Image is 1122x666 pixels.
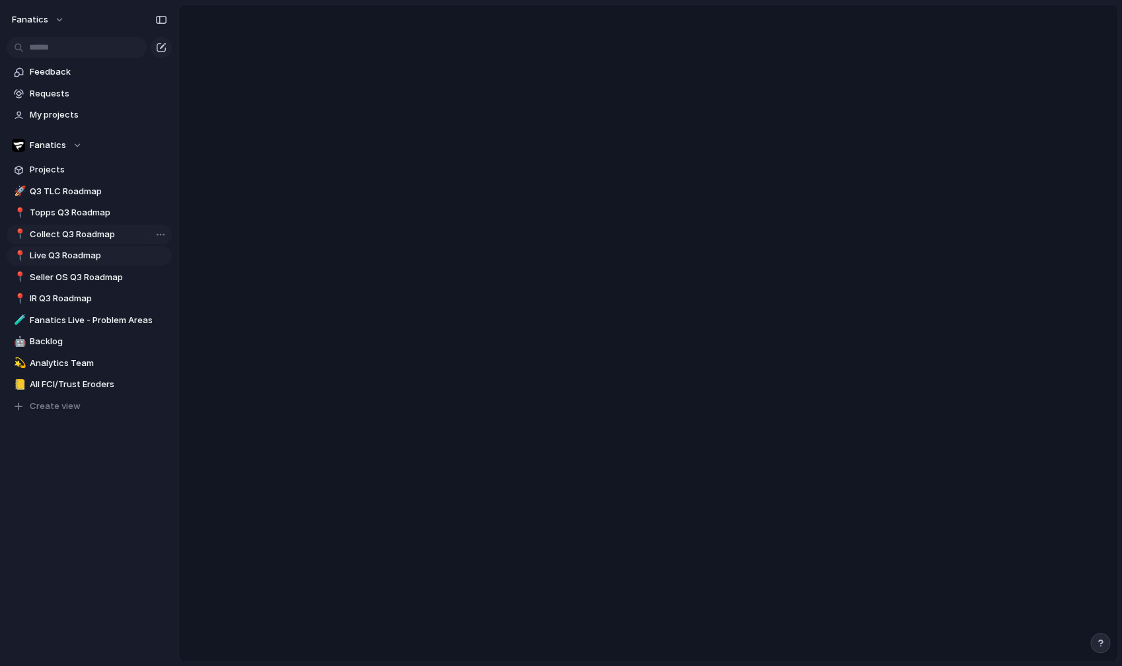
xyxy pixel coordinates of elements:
[6,9,71,30] button: fanatics
[12,314,25,327] button: 🧪
[30,139,66,152] span: Fanatics
[14,248,23,264] div: 📍
[12,249,25,262] button: 📍
[7,135,172,155] button: Fanatics
[30,206,167,219] span: Topps Q3 Roadmap
[7,225,172,244] a: 📍Collect Q3 Roadmap
[14,227,23,242] div: 📍
[30,87,167,100] span: Requests
[12,378,25,391] button: 📒
[14,205,23,221] div: 📍
[14,355,23,371] div: 💫
[7,268,172,287] a: 📍Seller OS Q3 Roadmap
[14,270,23,285] div: 📍
[12,357,25,370] button: 💫
[30,228,167,241] span: Collect Q3 Roadmap
[30,314,167,327] span: Fanatics Live - Problem Areas
[14,334,23,350] div: 🤖
[7,84,172,104] a: Requests
[12,228,25,241] button: 📍
[7,160,172,180] a: Projects
[30,163,167,176] span: Projects
[7,246,172,266] a: 📍Live Q3 Roadmap
[14,377,23,392] div: 📒
[30,335,167,348] span: Backlog
[12,271,25,284] button: 📍
[30,400,81,413] span: Create view
[7,62,172,82] a: Feedback
[30,249,167,262] span: Live Q3 Roadmap
[7,353,172,373] a: 💫Analytics Team
[30,65,167,79] span: Feedback
[7,332,172,351] a: 🤖Backlog
[30,108,167,122] span: My projects
[7,311,172,330] a: 🧪Fanatics Live - Problem Areas
[30,292,167,305] span: IR Q3 Roadmap
[12,292,25,305] button: 📍
[14,291,23,307] div: 📍
[7,182,172,202] a: 🚀Q3 TLC Roadmap
[30,357,167,370] span: Analytics Team
[7,289,172,309] a: 📍IR Q3 Roadmap
[7,375,172,394] a: 📒All FCI/Trust Eroders
[30,185,167,198] span: Q3 TLC Roadmap
[12,185,25,198] button: 🚀
[7,203,172,223] a: 📍Topps Q3 Roadmap
[7,396,172,416] button: Create view
[14,313,23,328] div: 🧪
[30,271,167,284] span: Seller OS Q3 Roadmap
[7,105,172,125] a: My projects
[12,206,25,219] button: 📍
[12,335,25,348] button: 🤖
[14,184,23,199] div: 🚀
[30,378,167,391] span: All FCI/Trust Eroders
[12,13,48,26] span: fanatics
